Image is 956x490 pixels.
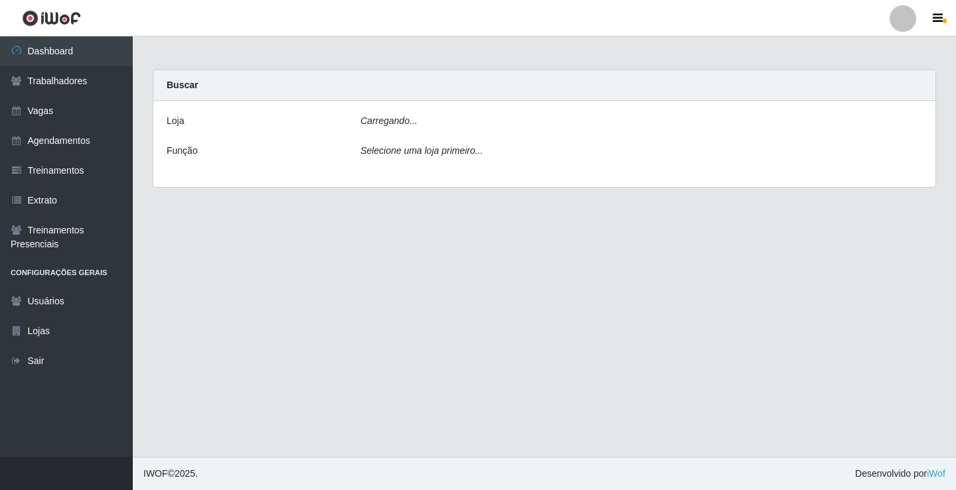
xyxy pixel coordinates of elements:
[167,114,184,128] label: Loja
[143,467,198,481] span: © 2025 .
[167,144,198,158] label: Função
[22,10,81,27] img: CoreUI Logo
[167,80,198,90] strong: Buscar
[143,468,168,479] span: IWOF
[360,115,418,126] i: Carregando...
[855,467,945,481] span: Desenvolvido por
[927,468,945,479] a: iWof
[360,145,483,156] i: Selecione uma loja primeiro...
